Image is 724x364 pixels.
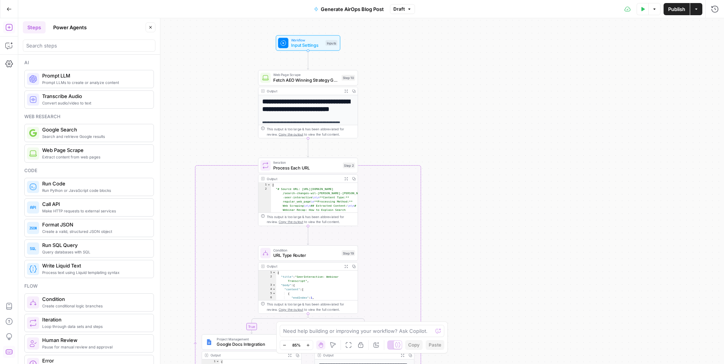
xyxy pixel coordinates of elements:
[279,307,303,311] span: Copy the output
[24,167,154,174] div: Code
[273,165,340,171] span: Process Each URL
[273,160,340,165] span: Iteration
[426,340,444,350] button: Paste
[258,245,358,314] div: ConditionURL Type RouterStep 19Output{ "title":"SeerInteractive: Webinar Transcript", "body":{ "c...
[42,262,147,269] span: Write Liquid Text
[42,344,147,350] span: Pause for manual review and approval
[258,291,276,296] div: 5
[42,154,147,160] span: Extract content from web pages
[42,221,147,228] span: Format JSON
[272,287,276,291] span: Toggle code folding, rows 4 through 2455
[668,5,685,13] span: Publish
[307,51,309,69] g: Edge from start to step_10
[42,208,147,214] span: Make HTTP requests to external services
[343,163,355,168] div: Step 2
[206,339,212,345] img: Instagram%20post%20-%201%201.png
[217,337,282,342] span: Project Management
[267,264,340,269] div: Output
[258,296,276,300] div: 6
[42,228,147,234] span: Create a valid, structured JSON object
[42,72,147,79] span: Prompt LLM
[26,42,152,49] input: Search steps
[258,271,276,275] div: 1
[42,269,147,275] span: Process text using Liquid templating syntax
[258,283,276,287] div: 3
[273,252,339,259] span: URL Type Router
[42,241,147,249] span: Run SQL Query
[325,40,337,46] div: Inputs
[342,250,355,256] div: Step 19
[309,3,388,15] button: Generate AirOps Blog Post
[664,3,690,15] button: Publish
[202,359,220,364] div: 1
[42,146,147,154] span: Web Page Scrape
[258,183,271,187] div: 1
[258,275,276,283] div: 2
[42,100,147,106] span: Convert audio/video to text
[42,79,147,85] span: Prompt LLMs to create or analyze content
[405,340,423,350] button: Copy
[267,176,340,181] div: Output
[49,21,91,33] button: Power Agents
[279,132,303,136] span: Copy the output
[258,35,358,51] div: WorkflowInput SettingsInputs
[42,187,147,193] span: Run Python or JavaScript code blocks
[273,248,339,253] span: Condition
[42,126,147,133] span: Google Search
[307,226,309,245] g: Edge from step_2 to step_19
[267,302,355,312] div: This output is too large & has been abbreviated for review. to view the full content.
[273,72,339,78] span: Web Page Scrape
[42,323,147,329] span: Loop through data sets and steps
[307,138,309,157] g: Edge from step_10 to step_2
[258,158,358,226] div: IterationProcess Each URLStep 2Output[ "# Source URL: [URL][DOMAIN_NAME] /search-changes-wil-[PER...
[429,342,441,348] span: Paste
[272,291,276,296] span: Toggle code folding, rows 5 through 14
[408,342,420,348] span: Copy
[390,4,415,14] button: Draft
[251,314,308,334] g: Edge from step_19 to step_30
[24,59,154,66] div: Ai
[272,271,276,275] span: Toggle code folding, rows 1 through 2457
[24,283,154,290] div: Flow
[279,220,303,224] span: Copy the output
[42,200,147,208] span: Call API
[216,359,219,364] span: Toggle code folding, rows 1 through 2457
[42,249,147,255] span: Query databases with SQL
[42,133,147,139] span: Search and retrieve Google results
[272,283,276,287] span: Toggle code folding, rows 3 through 2456
[267,127,355,137] div: This output is too large & has been abbreviated for review. to view the full content.
[291,42,323,49] span: Input Settings
[217,341,282,348] span: Google Docs Integration
[42,180,147,187] span: Run Code
[321,5,384,13] span: Generate AirOps Blog Post
[42,92,147,100] span: Transcribe Audio
[273,77,339,83] span: Fetch AEO Winning Strategy Guide
[42,336,147,344] span: Human Review
[211,353,284,358] div: Output
[42,295,147,303] span: Condition
[267,214,355,224] div: This output is too large & has been abbreviated for review. to view the full content.
[258,287,276,291] div: 4
[267,89,340,94] div: Output
[393,6,405,13] span: Draft
[24,113,154,120] div: Web research
[323,353,396,358] div: Output
[267,183,271,187] span: Toggle code folding, rows 1 through 3
[23,21,46,33] button: Steps
[42,303,147,309] span: Create conditional logic branches
[292,342,301,348] span: 85%
[42,316,147,323] span: Iteration
[342,75,355,81] div: Step 10
[291,38,323,43] span: Workflow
